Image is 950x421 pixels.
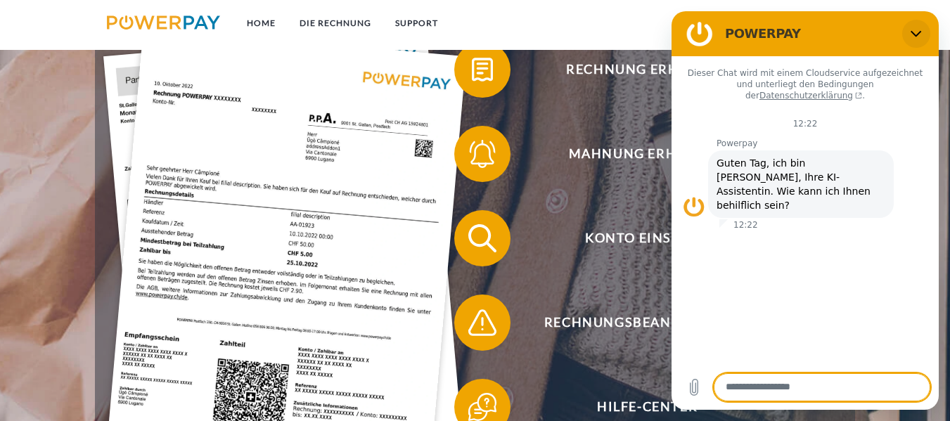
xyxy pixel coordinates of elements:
[465,136,500,171] img: qb_bell.svg
[672,11,939,410] iframe: Messaging-Fenster
[454,41,820,98] button: Rechnung erhalten?
[475,126,819,182] span: Mahnung erhalten?
[383,11,450,36] a: SUPPORT
[465,221,500,256] img: qb_search.svg
[771,11,814,36] a: agb
[107,15,220,30] img: logo-powerpay.svg
[454,126,820,182] button: Mahnung erhalten?
[475,41,819,98] span: Rechnung erhalten?
[235,11,288,36] a: Home
[465,52,500,87] img: qb_bill.svg
[454,210,820,266] button: Konto einsehen
[454,294,820,351] button: Rechnungsbeanstandung
[475,294,819,351] span: Rechnungsbeanstandung
[465,305,500,340] img: qb_warning.svg
[475,210,819,266] span: Konto einsehen
[288,11,383,36] a: DIE RECHNUNG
